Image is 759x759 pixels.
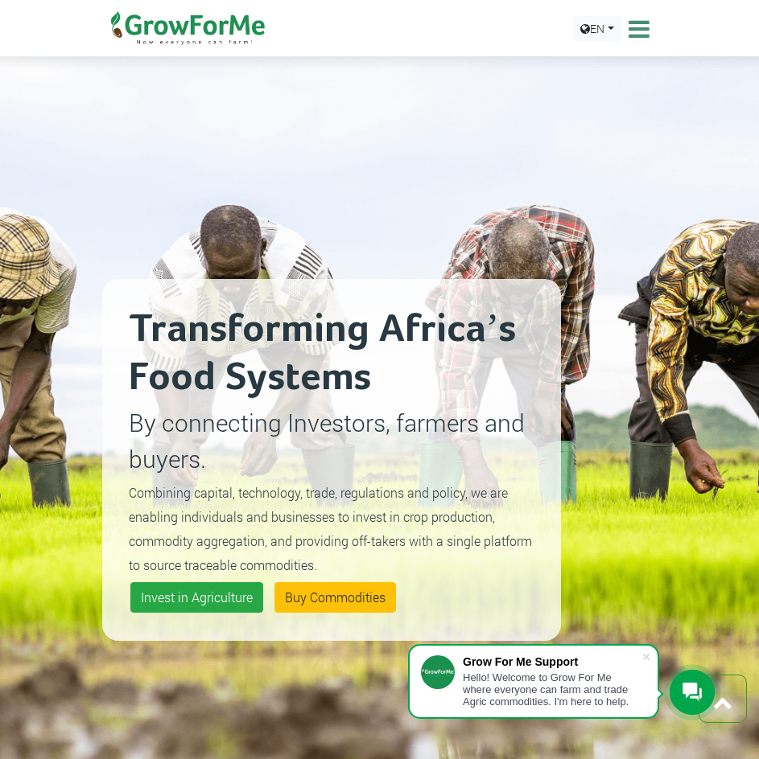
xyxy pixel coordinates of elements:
a: EN [573,16,621,41]
small: Combining capital, technology, trade, regulations and policy, we are enabling individuals and bus... [129,484,532,573]
a: Invest in Agriculture [130,582,263,613]
h2: Transforming Africa’s Food Systems [129,306,534,402]
div: Hello! Welcome to Grow For Me where everyone can farm and trade Agric commodities. I'm here to help. [463,671,641,708]
p: By connecting Investors, farmers and buyers. [129,404,534,477]
a: Buy Commodities [274,582,396,613]
div: Grow For Me Support [463,655,641,668]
